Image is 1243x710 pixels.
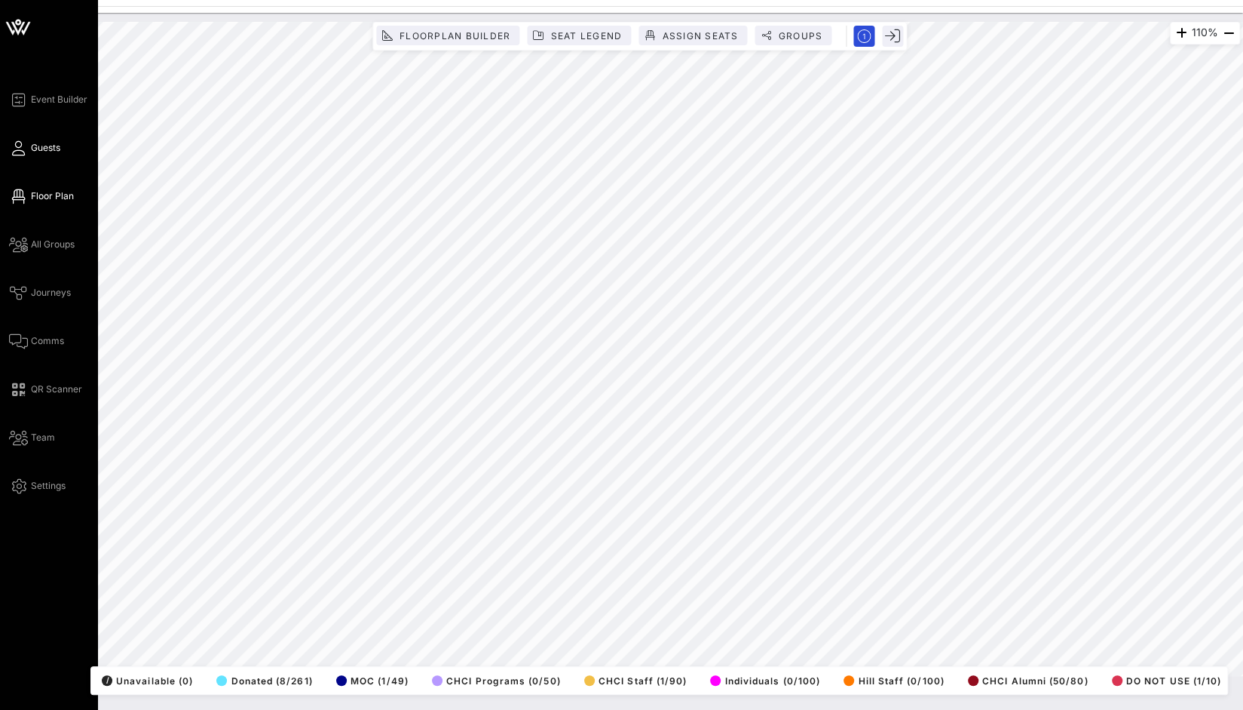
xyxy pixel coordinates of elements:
[212,670,312,691] button: Donated (8/261)
[427,670,561,691] button: CHCI Programs (0/50)
[9,139,60,157] a: Guests
[550,30,622,41] span: Seat Legend
[102,675,193,687] span: Unavailable (0)
[777,30,822,41] span: Groups
[963,670,1088,691] button: CHCI Alumni (50/80)
[968,675,1088,687] span: CHCI Alumni (50/80)
[336,675,409,687] span: MOC (1/49)
[9,91,87,109] a: Event Builder
[31,238,75,251] span: All Groups
[432,675,561,687] span: CHCI Programs (0/50)
[31,479,66,493] span: Settings
[9,187,74,205] a: Floor Plan
[9,429,55,447] a: Team
[216,675,312,687] span: Donated (8/261)
[527,26,631,45] button: Seat Legend
[97,670,193,691] button: /Unavailable (0)
[9,477,66,495] a: Settings
[102,675,112,686] div: /
[638,26,747,45] button: Assign Seats
[9,284,71,302] a: Journeys
[1112,675,1221,687] span: DO NOT USE (1/10)
[9,235,75,254] a: All Groups
[1107,670,1221,691] button: DO NOT USE (1/10)
[9,332,64,350] a: Comms
[31,334,64,348] span: Comms
[584,675,687,687] span: CHCI Staff (1/90)
[661,30,738,41] span: Assign Seats
[710,675,819,687] span: Individuals (0/100)
[31,141,60,155] span: Guests
[399,30,510,41] span: Floorplan Builder
[843,675,944,687] span: Hill Staff (0/100)
[31,93,87,106] span: Event Builder
[755,26,831,45] button: Groups
[839,670,944,691] button: Hill Staff (0/100)
[9,380,82,398] a: QR Scanner
[31,286,71,300] span: Journeys
[31,383,82,396] span: QR Scanner
[332,670,409,691] button: MOC (1/49)
[706,670,819,691] button: Individuals (0/100)
[376,26,519,45] button: Floorplan Builder
[31,189,74,203] span: Floor Plan
[1170,22,1240,45] div: 110%
[31,431,55,444] span: Team
[580,670,687,691] button: CHCI Staff (1/90)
